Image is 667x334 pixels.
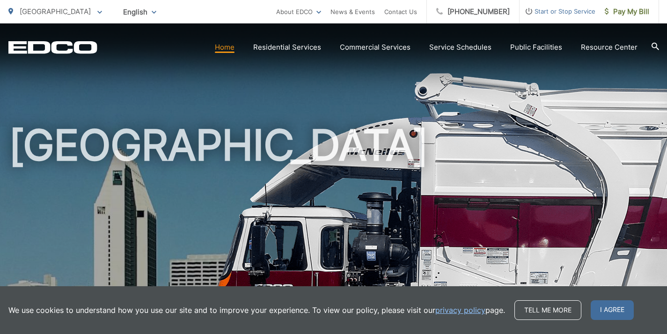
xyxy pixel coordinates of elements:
a: Service Schedules [429,42,491,53]
span: I agree [591,300,634,320]
a: Commercial Services [340,42,410,53]
a: Home [215,42,235,53]
a: Resource Center [581,42,638,53]
a: About EDCO [276,6,321,17]
a: News & Events [330,6,375,17]
a: Residential Services [253,42,321,53]
a: privacy policy [435,304,485,316]
span: [GEOGRAPHIC_DATA] [20,7,91,16]
a: Public Facilities [510,42,562,53]
a: EDCD logo. Return to the homepage. [8,41,97,54]
a: Contact Us [384,6,417,17]
span: Pay My Bill [605,6,649,17]
span: English [116,4,163,20]
p: We use cookies to understand how you use our site and to improve your experience. To view our pol... [8,304,505,316]
a: Tell me more [514,300,581,320]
